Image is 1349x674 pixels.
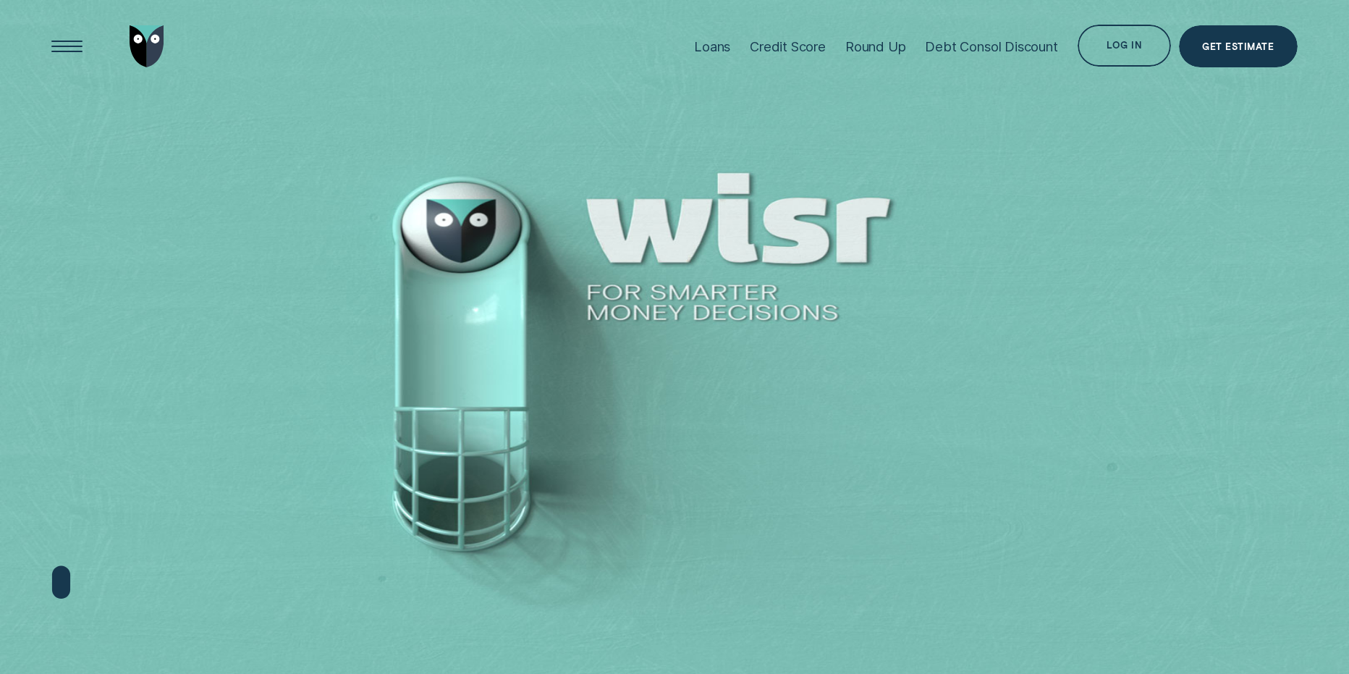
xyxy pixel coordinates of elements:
[1179,25,1298,67] a: Get Estimate
[925,38,1057,54] div: Debt Consol Discount
[845,38,906,54] div: Round Up
[130,25,165,67] img: Wisr
[750,38,826,54] div: Credit Score
[1078,25,1171,67] button: Log in
[694,38,730,54] div: Loans
[46,25,88,67] button: Open Menu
